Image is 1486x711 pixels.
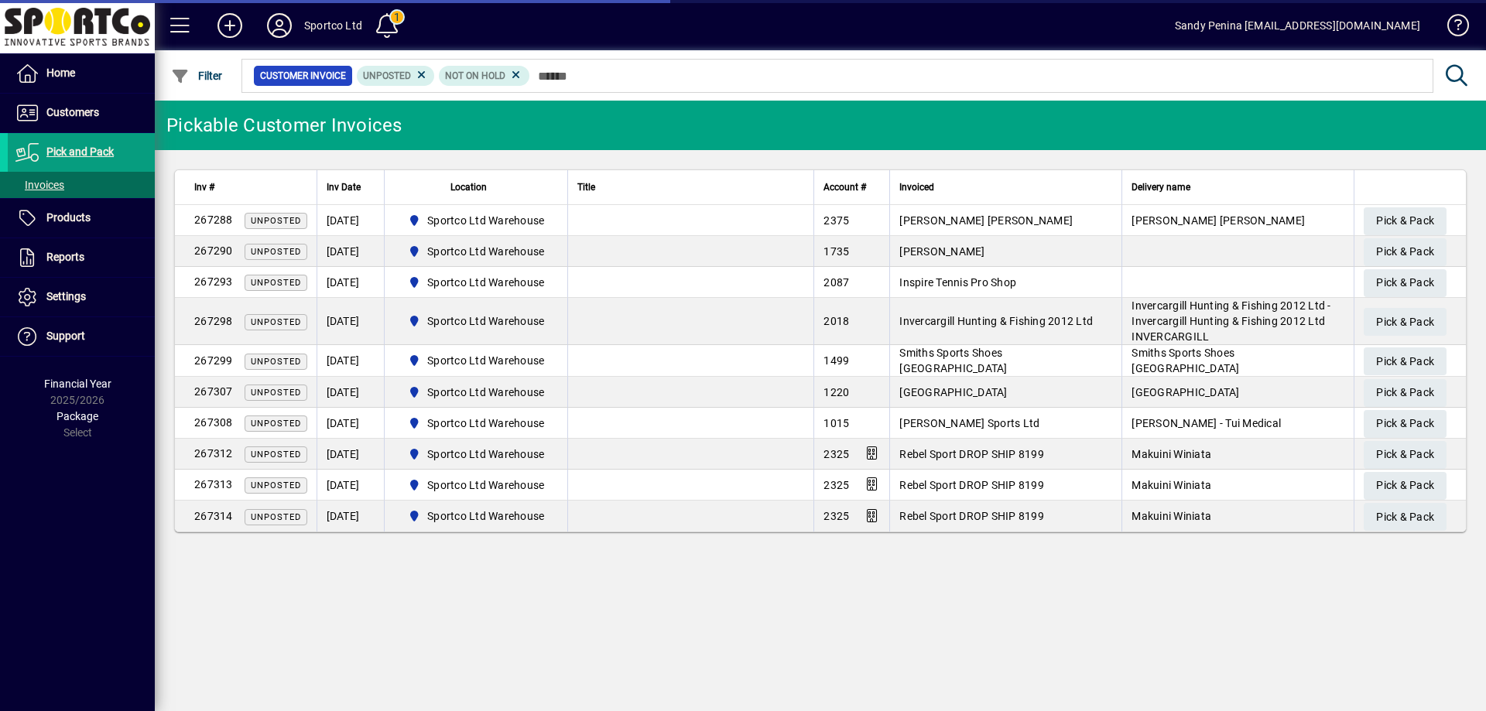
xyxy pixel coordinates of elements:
[1376,411,1434,436] span: Pick & Pack
[899,347,1007,374] span: Smiths Sports Shoes [GEOGRAPHIC_DATA]
[8,54,155,93] a: Home
[46,330,85,342] span: Support
[899,417,1039,429] span: [PERSON_NAME] Sports Ltd
[823,479,849,491] span: 2325
[1132,299,1330,343] span: Invercargill Hunting & Fishing 2012 Ltd - Invercargill Hunting & Fishing 2012 Ltd INVERCARGILL
[1132,179,1190,196] span: Delivery name
[8,199,155,238] a: Products
[46,67,75,79] span: Home
[194,244,233,257] span: 267290
[251,317,301,327] span: Unposted
[1376,380,1434,405] span: Pick & Pack
[46,251,84,263] span: Reports
[251,480,301,491] span: Unposted
[445,70,505,81] span: Not On Hold
[317,236,384,267] td: [DATE]
[251,450,301,460] span: Unposted
[1175,13,1420,38] div: Sandy Penina [EMAIL_ADDRESS][DOMAIN_NAME]
[427,313,544,329] span: Sportco Ltd Warehouse
[171,70,223,82] span: Filter
[899,276,1016,289] span: Inspire Tennis Pro Shop
[439,66,529,86] mat-chip: Hold Status: Not On Hold
[317,470,384,501] td: [DATE]
[899,448,1044,460] span: Rebel Sport DROP SHIP 8199
[1132,347,1239,374] span: Smiths Sports Shoes [GEOGRAPHIC_DATA]
[1364,503,1447,531] button: Pick & Pack
[1364,308,1447,336] button: Pick & Pack
[899,510,1044,522] span: Rebel Sport DROP SHIP 8199
[194,478,233,491] span: 267313
[46,145,114,158] span: Pick and Pack
[1376,239,1434,265] span: Pick & Pack
[899,245,984,258] span: [PERSON_NAME]
[1376,504,1434,530] span: Pick & Pack
[317,267,384,298] td: [DATE]
[1132,179,1344,196] div: Delivery name
[251,216,301,226] span: Unposted
[1376,270,1434,296] span: Pick & Pack
[1132,417,1281,429] span: [PERSON_NAME] - Tui Medical
[363,70,411,81] span: Unposted
[251,388,301,398] span: Unposted
[394,179,559,196] div: Location
[317,501,384,532] td: [DATE]
[46,106,99,118] span: Customers
[304,13,362,38] div: Sportco Ltd
[823,448,849,460] span: 2325
[8,172,155,198] a: Invoices
[427,446,544,462] span: Sportco Ltd Warehouse
[56,410,98,422] span: Package
[1132,479,1211,491] span: Makuini Winiata
[402,507,551,525] span: Sportco Ltd Warehouse
[823,276,849,289] span: 2087
[427,244,544,259] span: Sportco Ltd Warehouse
[194,275,233,288] span: 267293
[1376,442,1434,467] span: Pick & Pack
[317,345,384,377] td: [DATE]
[402,445,551,463] span: Sportco Ltd Warehouse
[427,385,544,400] span: Sportco Ltd Warehouse
[427,213,544,228] span: Sportco Ltd Warehouse
[1132,214,1305,227] span: [PERSON_NAME] [PERSON_NAME]
[317,205,384,236] td: [DATE]
[1132,510,1211,522] span: Makuini Winiata
[317,408,384,439] td: [DATE]
[1364,472,1447,500] button: Pick & Pack
[194,315,233,327] span: 267298
[317,298,384,345] td: [DATE]
[402,312,551,330] span: Sportco Ltd Warehouse
[402,273,551,292] span: Sportco Ltd Warehouse
[1436,3,1467,53] a: Knowledge Base
[1364,410,1447,438] button: Pick & Pack
[260,68,346,84] span: Customer Invoice
[194,214,233,226] span: 267288
[402,414,551,432] span: Sportco Ltd Warehouse
[899,179,934,196] span: Invoiced
[1364,379,1447,407] button: Pick & Pack
[823,417,849,429] span: 1015
[194,179,307,196] div: Inv #
[402,351,551,370] span: Sportco Ltd Warehouse
[327,179,375,196] div: Inv Date
[205,12,255,39] button: Add
[427,415,544,431] span: Sportco Ltd Warehouse
[1376,473,1434,498] span: Pick & Pack
[450,179,487,196] span: Location
[899,214,1073,227] span: [PERSON_NAME] [PERSON_NAME]
[194,385,233,398] span: 267307
[46,290,86,303] span: Settings
[15,179,64,191] span: Invoices
[46,211,91,224] span: Products
[1376,349,1434,374] span: Pick & Pack
[899,386,1007,398] span: [GEOGRAPHIC_DATA]
[899,179,1112,196] div: Invoiced
[251,357,301,367] span: Unposted
[255,12,304,39] button: Profile
[577,179,595,196] span: Title
[427,275,544,290] span: Sportco Ltd Warehouse
[327,179,361,196] span: Inv Date
[402,242,551,261] span: Sportco Ltd Warehouse
[427,477,544,493] span: Sportco Ltd Warehouse
[823,179,866,196] span: Account #
[167,62,227,90] button: Filter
